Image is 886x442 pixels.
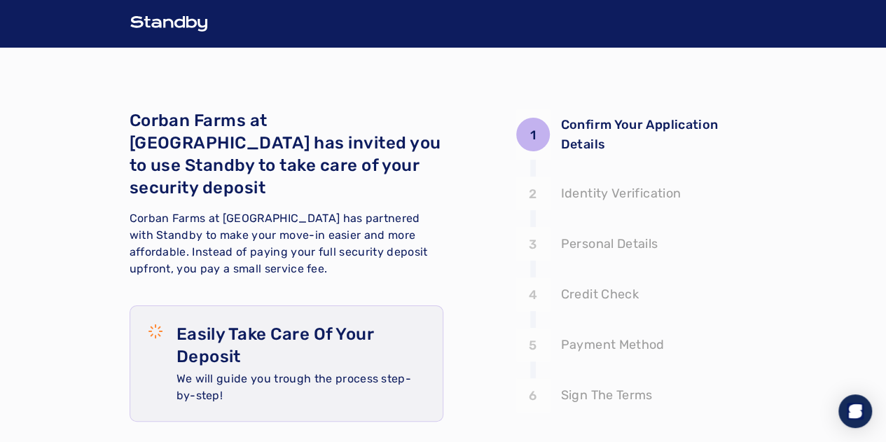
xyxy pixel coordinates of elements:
div: Open Intercom Messenger [838,394,872,428]
p: Personal Details [561,234,658,254]
p: Credit Check [561,284,639,304]
p: 1 [529,125,535,145]
p: 5 [529,336,537,355]
p: Confirm Your Application Details [561,115,729,154]
p: 4 [528,285,537,305]
span: Corban Farms at [GEOGRAPHIC_DATA] has partnered with Standby to make your move-in easier and more... [130,212,428,275]
span: Corban Farms at [GEOGRAPHIC_DATA] has invited you to use Standby to take care of your security de... [130,111,441,198]
p: 3 [529,235,537,254]
p: Identity Verification [561,184,681,203]
p: Sign The Terms [561,385,653,405]
p: We will guide you trough the process step-by-step! [176,371,426,404]
p: Easily Take Care Of Your Deposit [176,323,426,368]
p: Payment Method [561,335,665,354]
p: 6 [529,386,537,406]
p: 2 [529,184,537,204]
